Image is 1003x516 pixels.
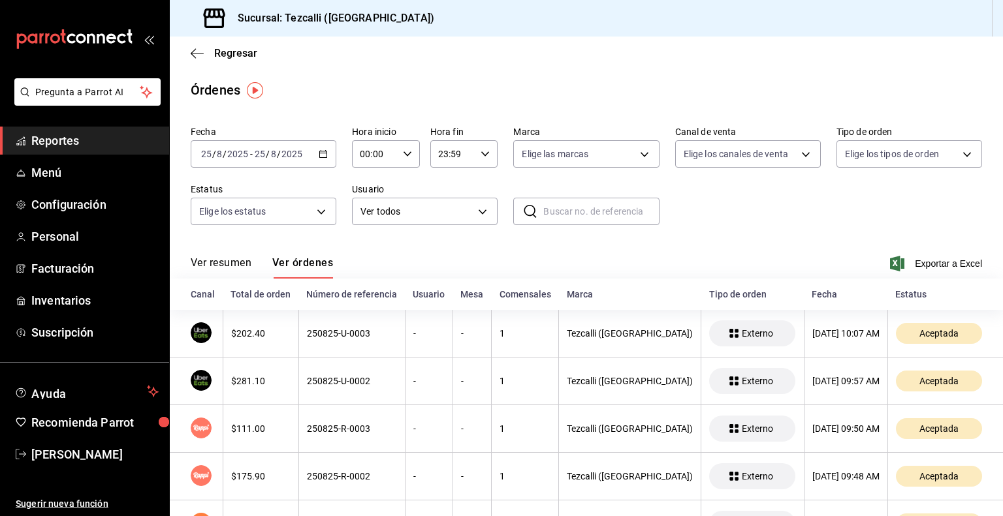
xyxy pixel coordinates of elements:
[352,127,420,136] label: Hora inicio
[31,196,159,213] span: Configuración
[812,471,880,481] div: [DATE] 09:48 AM
[199,205,266,218] span: Elige los estatus
[250,149,253,159] span: -
[191,256,333,279] div: navigation tabs
[513,127,659,136] label: Marca
[191,289,215,299] div: Canal
[522,147,588,160] span: Elige las marcas
[352,185,498,194] label: Usuario
[914,376,964,386] span: Aceptada
[307,471,397,481] div: 250825-R-0002
[413,376,445,386] div: -
[500,376,550,386] div: 1
[31,414,159,431] span: Recomienda Parrot
[16,497,159,511] span: Sugerir nueva función
[461,471,483,481] div: -
[214,47,257,59] span: Regresar
[567,289,693,299] div: Marca
[895,289,982,299] div: Estatus
[191,47,257,59] button: Regresar
[254,149,266,159] input: --
[191,127,336,136] label: Fecha
[216,149,223,159] input: --
[31,228,159,245] span: Personal
[812,376,880,386] div: [DATE] 09:57 AM
[914,471,964,481] span: Aceptada
[31,260,159,277] span: Facturación
[567,376,693,386] div: Tezcalli ([GEOGRAPHIC_DATA])
[543,198,659,224] input: Buscar no. de referencia
[231,423,291,434] div: $111.00
[500,471,550,481] div: 1
[191,256,251,279] button: Ver resumen
[272,256,333,279] button: Ver órdenes
[567,471,693,481] div: Tezcalli ([GEOGRAPHIC_DATA])
[212,149,216,159] span: /
[460,289,483,299] div: Mesa
[31,446,159,463] span: [PERSON_NAME]
[231,289,291,299] div: Total de orden
[200,149,212,159] input: --
[231,376,291,386] div: $281.10
[812,289,880,299] div: Fecha
[31,292,159,309] span: Inventarios
[360,205,473,219] span: Ver todos
[709,289,796,299] div: Tipo de orden
[306,289,397,299] div: Número de referencia
[413,328,445,339] div: -
[812,423,880,434] div: [DATE] 09:50 AM
[9,95,161,108] a: Pregunta a Parrot AI
[307,328,397,339] div: 250825-U-0003
[461,328,483,339] div: -
[675,127,821,136] label: Canal de venta
[461,376,483,386] div: -
[430,127,498,136] label: Hora fin
[14,78,161,106] button: Pregunta a Parrot AI
[35,85,140,99] span: Pregunta a Parrot AI
[231,328,291,339] div: $202.40
[277,149,281,159] span: /
[223,149,227,159] span: /
[413,289,445,299] div: Usuario
[737,376,778,386] span: Externo
[31,132,159,149] span: Reportes
[500,289,551,299] div: Comensales
[461,423,483,434] div: -
[836,127,982,136] label: Tipo de orden
[567,328,693,339] div: Tezcalli ([GEOGRAPHIC_DATA])
[191,80,240,100] div: Órdenes
[500,328,550,339] div: 1
[247,82,263,99] img: Tooltip marker
[914,423,964,434] span: Aceptada
[227,10,434,26] h3: Sucursal: Tezcalli ([GEOGRAPHIC_DATA])
[737,328,778,339] span: Externo
[281,149,303,159] input: ----
[307,423,397,434] div: 250825-R-0003
[227,149,249,159] input: ----
[914,328,964,339] span: Aceptada
[144,34,154,44] button: open_drawer_menu
[737,423,778,434] span: Externo
[231,471,291,481] div: $175.90
[266,149,270,159] span: /
[893,256,982,271] button: Exportar a Excel
[567,423,693,434] div: Tezcalli ([GEOGRAPHIC_DATA])
[270,149,277,159] input: --
[413,423,445,434] div: -
[812,328,880,339] div: [DATE] 10:07 AM
[684,147,788,160] span: Elige los canales de venta
[31,324,159,341] span: Suscripción
[737,471,778,481] span: Externo
[845,147,939,160] span: Elige los tipos de orden
[413,471,445,481] div: -
[191,185,336,194] label: Estatus
[31,164,159,181] span: Menú
[307,376,397,386] div: 250825-U-0002
[31,384,142,399] span: Ayuda
[500,423,550,434] div: 1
